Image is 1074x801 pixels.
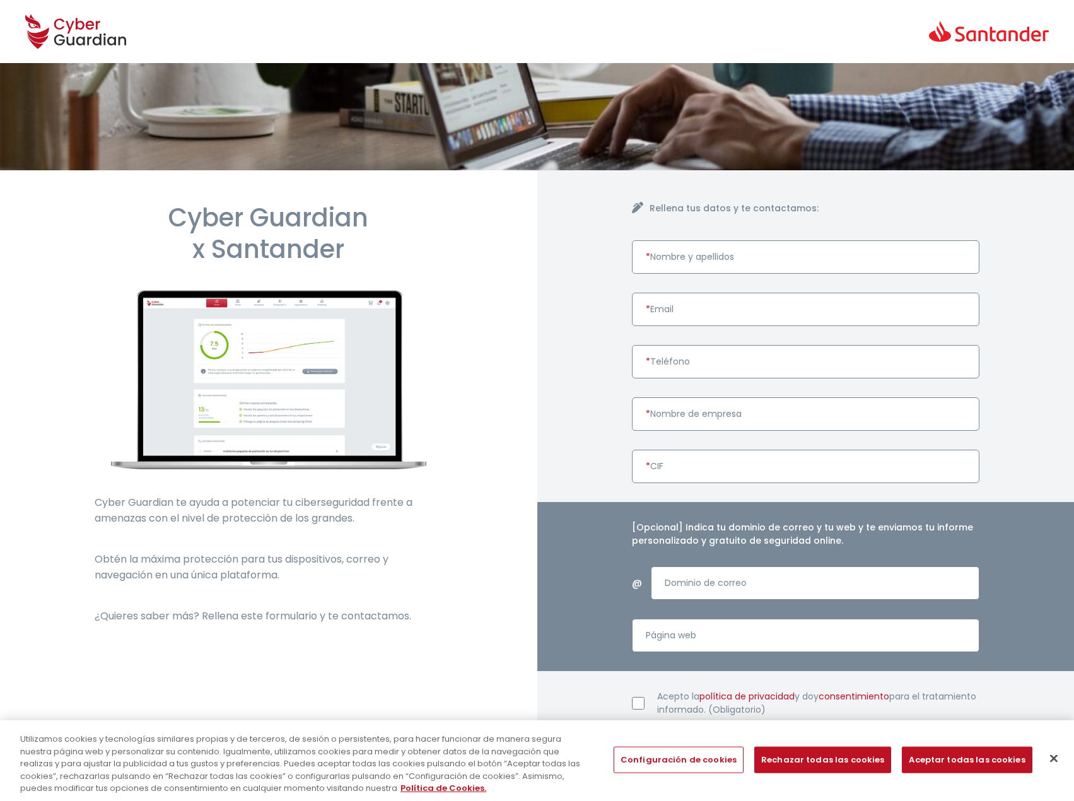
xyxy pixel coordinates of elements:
button: Configuración de cookies, Abre el cuadro de diálogo del centro de preferencias. [614,747,744,773]
a: Más información sobre su privacidad, se abre en una nueva pestaña [400,782,486,794]
input: Introduce un dominio de correo válido. [651,566,979,600]
h4: [Opcional] Indica tu dominio de correo y tu web y te enviamos tu informe personalizado y gratuito... [632,521,980,547]
input: Introduce una página web válida. [632,619,980,652]
a: política de privacidad [699,690,795,703]
label: Acepto la y doy para el tratamiento informado. (Obligatorio) [657,690,980,716]
button: Cerrar [1040,745,1068,773]
a: consentimiento [819,690,889,703]
img: cyberguardian-home [111,290,426,469]
div: Utilizamos cookies y tecnologías similares propias y de terceros, de sesión o persistentes, para ... [20,733,591,795]
h1: Cyber Guardian x Santander [95,202,443,265]
button: Aceptar todas las cookies [902,747,1032,773]
p: ¿Quieres saber más? Rellena este formulario y te contactamos. [95,608,443,624]
p: Cyber Guardian te ayuda a potenciar tu ciberseguridad frente a amenazas con el nivel de protecció... [95,494,443,526]
button: Rechazar todas las cookies [754,747,891,773]
span: @ [632,575,641,591]
input: Introduce un número de teléfono válido. [632,345,980,378]
p: Obtén la máxima protección para tus dispositivos, correo y navegación en una única plataforma. [95,551,443,583]
h4: Rellena tus datos y te contactamos: [650,202,980,215]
